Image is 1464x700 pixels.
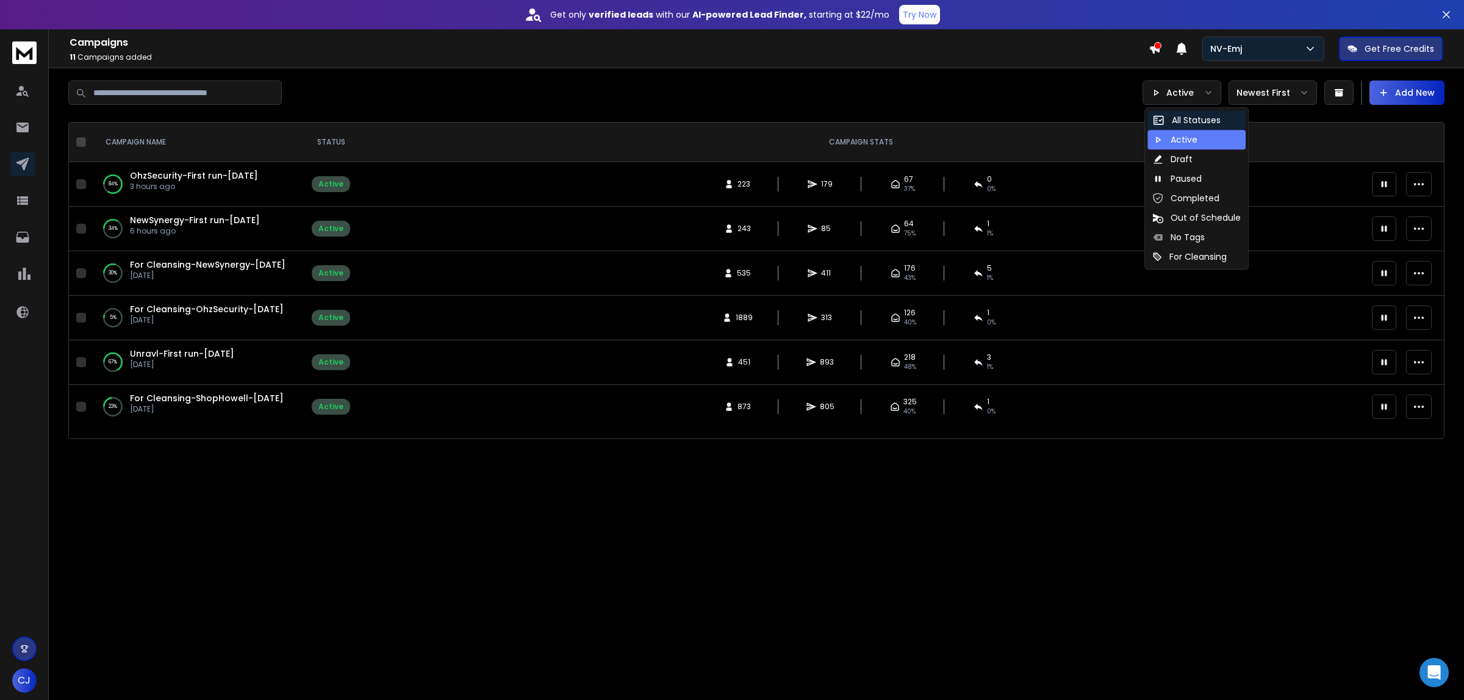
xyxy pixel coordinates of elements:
div: Out of Schedule [1152,212,1241,224]
div: Completed [1152,192,1219,204]
span: 0 % [987,407,996,416]
span: 11 [70,52,76,62]
td: 84%OhzSecurity-First run-[DATE]3 hours ago [91,162,304,207]
span: 873 [737,402,751,412]
img: logo [12,41,37,64]
span: 85 [821,224,833,234]
p: Try Now [903,9,936,21]
span: 67 [904,174,913,184]
span: 37 % [904,184,915,194]
div: For Cleansing [1152,251,1227,263]
td: 34%NewSynergy-First run-[DATE]6 hours ago [91,207,304,251]
span: 1 % [987,229,993,238]
div: Active [318,313,343,323]
div: No Tags [1152,231,1205,243]
span: 0 [987,174,992,184]
button: CJ [12,668,37,693]
div: Active [318,224,343,234]
div: Active [318,357,343,367]
th: CAMPAIGN STATS [357,123,1365,162]
span: 40 % [903,407,916,416]
div: All Statuses [1152,114,1221,126]
p: 23 % [109,401,117,413]
span: 75 % [904,229,916,238]
span: 451 [738,357,750,367]
span: 48 % [904,362,916,372]
p: Get only with our starting at $22/mo [550,9,889,21]
a: For Cleansing-ShopHowell-[DATE] [130,392,284,404]
td: 5%For Cleansing-OhzSecurity-[DATE][DATE] [91,296,304,340]
td: 30%For Cleansing-NewSynergy-[DATE][DATE] [91,251,304,296]
p: [DATE] [130,315,284,325]
p: 84 % [109,178,118,190]
span: 218 [904,352,916,362]
button: Get Free Credits [1339,37,1443,61]
p: Active [1166,87,1194,99]
p: [DATE] [130,404,284,414]
span: 1 [987,397,989,407]
p: 67 % [109,356,117,368]
div: Draft [1152,153,1193,165]
p: 34 % [109,223,118,235]
span: 223 [737,179,750,189]
span: 176 [904,263,916,273]
span: 179 [821,179,833,189]
div: Active [1152,134,1197,146]
a: NewSynergy-First run-[DATE] [130,214,260,226]
th: STATUS [304,123,357,162]
span: 411 [821,268,833,278]
strong: AI-powered Lead Finder, [692,9,806,21]
div: Paused [1152,173,1202,185]
strong: verified leads [589,9,653,21]
p: 5 % [110,312,117,324]
span: 805 [820,402,834,412]
span: 325 [903,397,917,407]
p: 6 hours ago [130,226,260,236]
span: 893 [820,357,834,367]
span: 0 % [987,318,996,327]
span: 5 [987,263,992,273]
th: CAMPAIGN NAME [91,123,304,162]
div: Active [318,268,343,278]
p: Get Free Credits [1365,43,1434,55]
div: Active [318,402,343,412]
a: Unravl-First run-[DATE] [130,348,234,360]
button: Add New [1369,80,1444,105]
span: 1889 [736,313,753,323]
div: Open Intercom Messenger [1419,658,1449,687]
p: Campaigns added [70,52,1149,62]
p: 3 hours ago [130,182,258,191]
div: Active [318,179,343,189]
span: 1 % [987,273,993,283]
span: 1 % [987,362,993,372]
button: Newest First [1229,80,1317,105]
a: For Cleansing-NewSynergy-[DATE] [130,259,285,271]
p: NV-Emj [1210,43,1247,55]
p: [DATE] [130,360,234,370]
p: 30 % [109,267,117,279]
span: 313 [821,313,833,323]
span: 1 [987,308,989,318]
span: 1 [987,219,989,229]
td: 23%For Cleansing-ShopHowell-[DATE][DATE] [91,385,304,429]
td: 67%Unravl-First run-[DATE][DATE] [91,340,304,385]
a: OhzSecurity-First run-[DATE] [130,170,258,182]
h1: Campaigns [70,35,1149,50]
p: [DATE] [130,271,285,280]
span: 43 % [904,273,916,283]
span: 40 % [904,318,916,327]
span: 535 [737,268,751,278]
button: Try Now [899,5,940,24]
span: 126 [904,308,916,318]
a: For Cleansing-OhzSecurity-[DATE] [130,303,284,315]
span: 3 [987,352,991,362]
span: 243 [737,224,751,234]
